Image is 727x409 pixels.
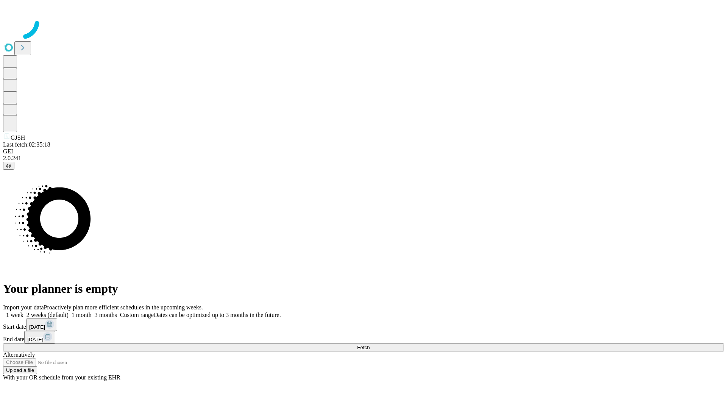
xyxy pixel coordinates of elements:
[27,337,43,342] span: [DATE]
[72,312,92,318] span: 1 month
[3,374,120,381] span: With your OR schedule from your existing EHR
[3,366,37,374] button: Upload a file
[11,134,25,141] span: GJSH
[44,304,203,311] span: Proactively plan more efficient schedules in the upcoming weeks.
[95,312,117,318] span: 3 months
[3,141,50,148] span: Last fetch: 02:35:18
[26,318,57,331] button: [DATE]
[357,345,370,350] span: Fetch
[3,318,724,331] div: Start date
[3,155,724,162] div: 2.0.241
[3,304,44,311] span: Import your data
[3,343,724,351] button: Fetch
[29,324,45,330] span: [DATE]
[27,312,69,318] span: 2 weeks (default)
[3,148,724,155] div: GEI
[120,312,154,318] span: Custom range
[6,312,23,318] span: 1 week
[3,351,35,358] span: Alternatively
[3,162,14,170] button: @
[24,331,55,343] button: [DATE]
[154,312,281,318] span: Dates can be optimized up to 3 months in the future.
[3,282,724,296] h1: Your planner is empty
[6,163,11,169] span: @
[3,331,724,343] div: End date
